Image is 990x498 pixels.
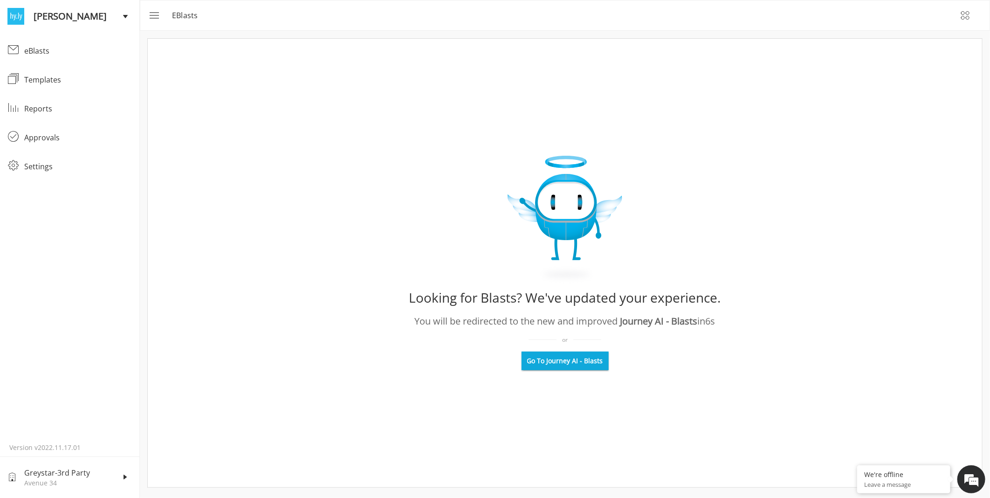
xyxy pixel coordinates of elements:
[864,470,943,479] div: We're offline
[415,314,715,328] div: You will be redirected to the new and improved in 6 s
[864,480,943,489] p: Leave a message
[24,45,132,56] div: eBlasts
[24,74,132,85] div: Templates
[7,8,24,25] img: logo
[24,132,132,143] div: Approvals
[9,443,130,452] p: Version v2022.11.17.01
[142,4,165,27] button: menu
[508,156,622,284] img: expiry_Image
[527,356,603,366] span: Go To Journey AI - Blasts
[620,315,698,327] span: Journey AI - Blasts
[522,352,609,370] button: Go To Journey AI - Blasts
[34,9,123,23] span: [PERSON_NAME]
[24,103,132,114] div: Reports
[529,336,601,344] div: or
[24,161,132,172] div: Settings
[172,10,204,21] p: eBlasts
[409,286,721,309] div: Looking for Blasts? We've updated your experience.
